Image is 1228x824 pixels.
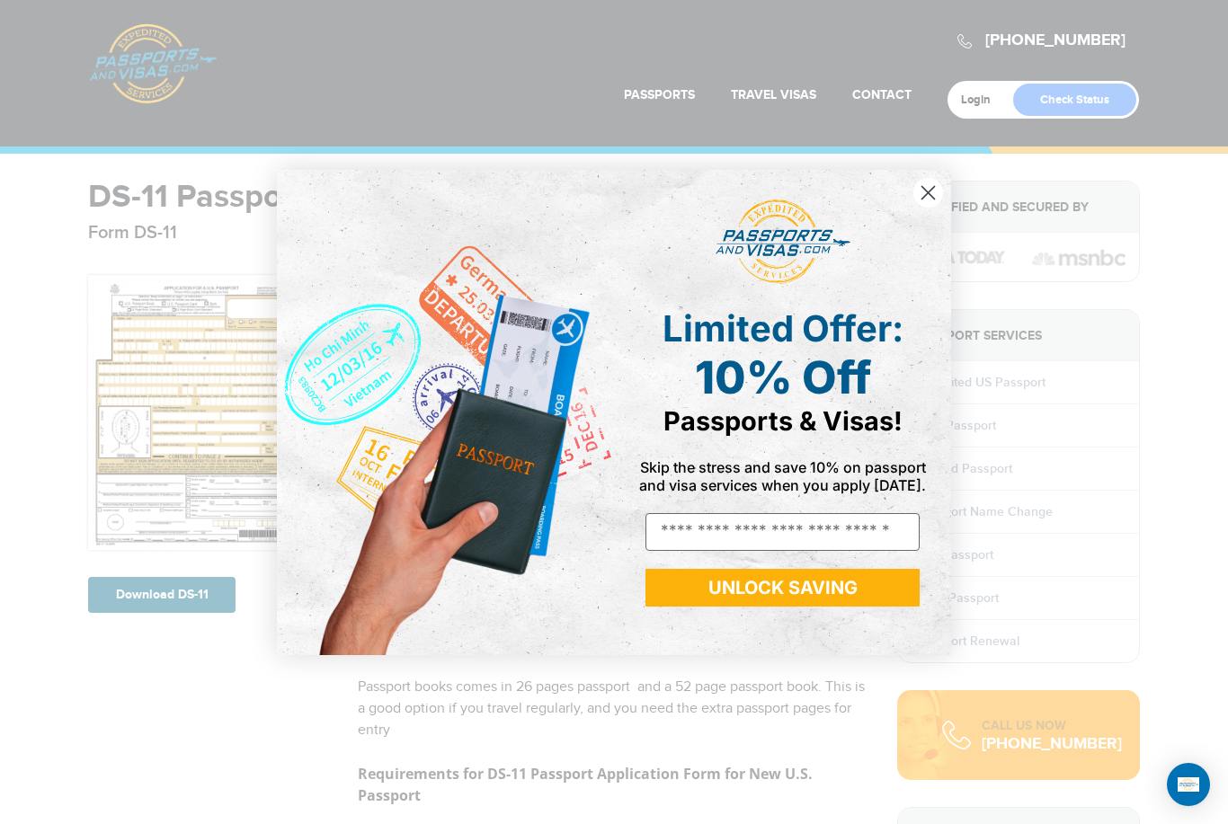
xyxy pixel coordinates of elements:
span: Skip the stress and save 10% on passport and visa services when you apply [DATE]. [639,458,926,494]
button: UNLOCK SAVING [645,569,920,607]
img: de9cda0d-0715-46ca-9a25-073762a91ba7.png [277,170,614,655]
span: Passports & Visas! [663,405,903,437]
button: Close dialog [912,177,944,208]
span: 10% Off [695,350,871,404]
span: Limited Offer: [663,306,903,350]
img: passports and visas [716,199,850,284]
div: Open Intercom Messenger [1167,763,1210,806]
